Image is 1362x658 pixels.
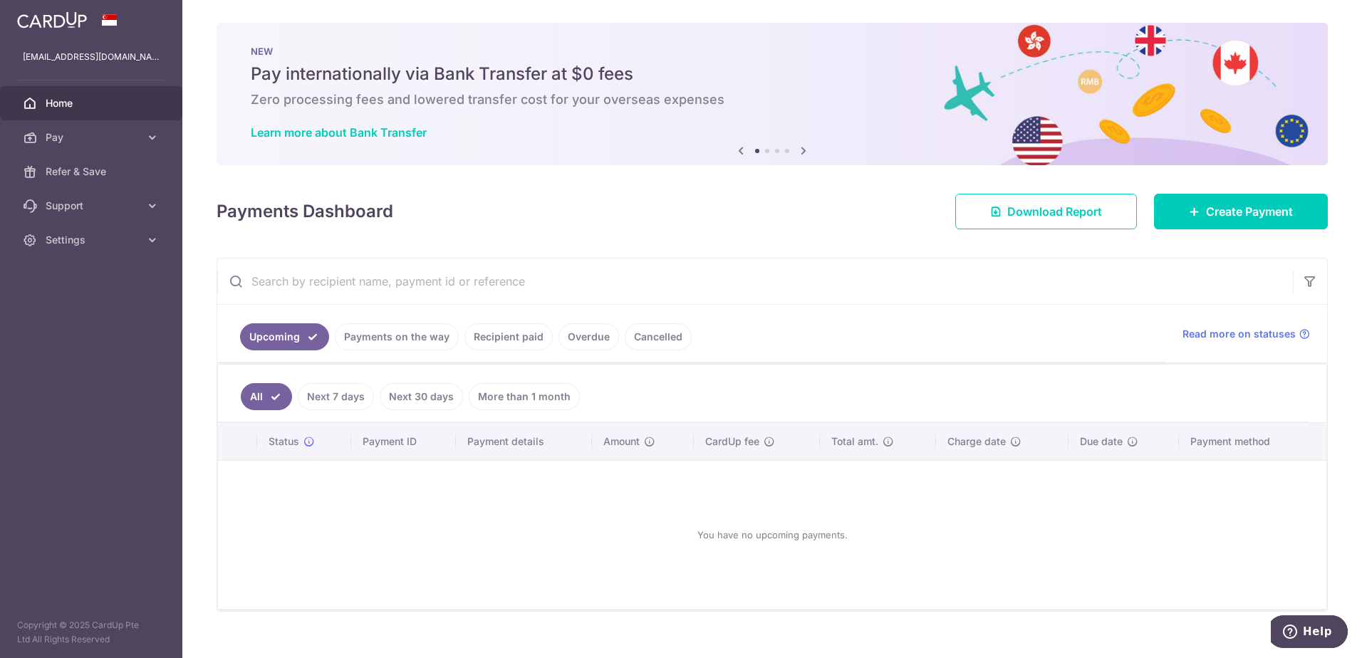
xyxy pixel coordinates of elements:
[1182,327,1296,341] span: Read more on statuses
[1271,615,1348,651] iframe: Opens a widget where you can find more information
[241,383,292,410] a: All
[251,91,1294,108] h6: Zero processing fees and lowered transfer cost for your overseas expenses
[217,23,1328,165] img: Bank transfer banner
[46,199,140,213] span: Support
[1007,203,1102,220] span: Download Report
[1154,194,1328,229] a: Create Payment
[46,96,140,110] span: Home
[625,323,692,350] a: Cancelled
[1206,203,1293,220] span: Create Payment
[947,434,1006,449] span: Charge date
[217,258,1293,304] input: Search by recipient name, payment id or reference
[335,323,459,350] a: Payments on the way
[46,164,140,179] span: Refer & Save
[469,383,580,410] a: More than 1 month
[235,472,1309,597] div: You have no upcoming payments.
[32,10,61,23] span: Help
[351,423,456,460] th: Payment ID
[464,323,553,350] a: Recipient paid
[1080,434,1123,449] span: Due date
[23,50,160,64] p: [EMAIL_ADDRESS][DOMAIN_NAME]
[705,434,759,449] span: CardUp fee
[1182,327,1310,341] a: Read more on statuses
[380,383,463,410] a: Next 30 days
[603,434,640,449] span: Amount
[240,323,329,350] a: Upcoming
[251,63,1294,85] h5: Pay internationally via Bank Transfer at $0 fees
[456,423,592,460] th: Payment details
[831,434,878,449] span: Total amt.
[558,323,619,350] a: Overdue
[217,199,393,224] h4: Payments Dashboard
[955,194,1137,229] a: Download Report
[269,434,299,449] span: Status
[1179,423,1326,460] th: Payment method
[251,125,427,140] a: Learn more about Bank Transfer
[298,383,374,410] a: Next 7 days
[251,46,1294,57] p: NEW
[46,130,140,145] span: Pay
[46,233,140,247] span: Settings
[17,11,87,28] img: CardUp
